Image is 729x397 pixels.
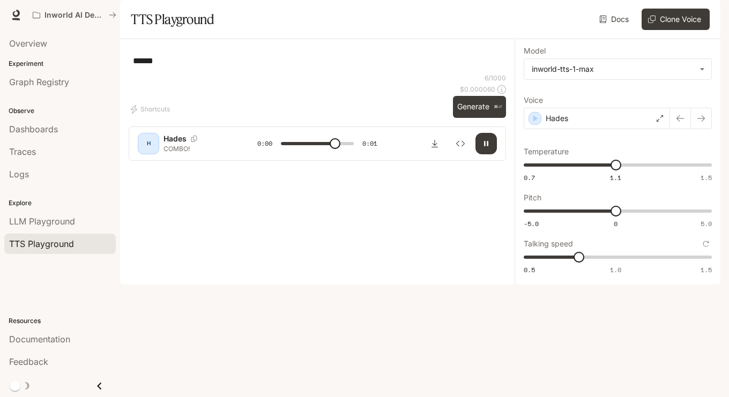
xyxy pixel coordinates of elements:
[187,136,202,142] button: Copy Voice ID
[524,96,543,104] p: Voice
[597,9,633,30] a: Docs
[524,240,573,248] p: Talking speed
[131,9,214,30] h1: TTS Playground
[524,173,535,182] span: 0.7
[140,135,157,152] div: H
[163,144,232,153] p: COMBO!
[700,238,712,250] button: Reset to default
[642,9,710,30] button: Clone Voice
[450,133,471,154] button: Inspect
[362,138,377,149] span: 0:01
[524,194,541,201] p: Pitch
[524,148,569,155] p: Temperature
[524,59,711,79] div: inworld-tts-1-max
[610,265,621,274] span: 1.0
[532,64,694,74] div: inworld-tts-1-max
[524,219,539,228] span: -5.0
[453,96,506,118] button: Generate⌘⏎
[610,173,621,182] span: 1.1
[701,219,712,228] span: 5.0
[546,113,568,124] p: Hades
[524,47,546,55] p: Model
[701,173,712,182] span: 1.5
[257,138,272,149] span: 0:00
[485,73,506,83] p: 6 / 1000
[460,85,495,94] p: $ 0.000060
[524,265,535,274] span: 0.5
[424,133,445,154] button: Download audio
[129,101,174,118] button: Shortcuts
[494,104,502,110] p: ⌘⏎
[28,4,121,26] button: All workspaces
[614,219,618,228] span: 0
[163,133,187,144] p: Hades
[701,265,712,274] span: 1.5
[44,11,105,20] p: Inworld AI Demos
